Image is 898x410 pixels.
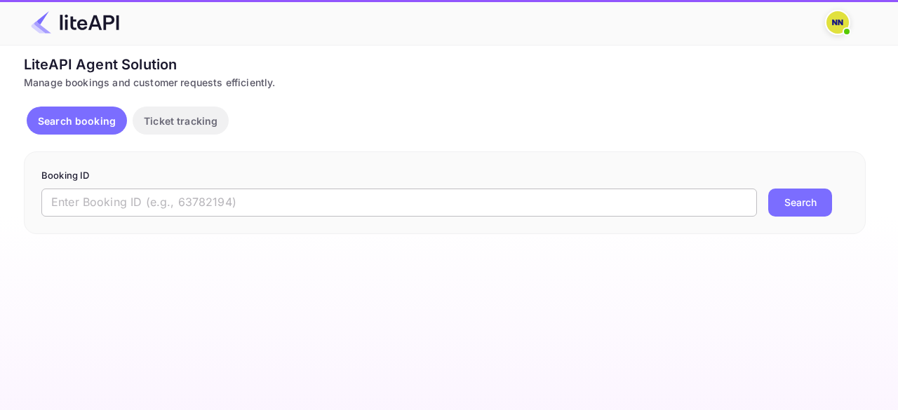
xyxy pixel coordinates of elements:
p: Search booking [38,114,116,128]
div: LiteAPI Agent Solution [24,54,866,75]
img: N/A N/A [826,11,849,34]
input: Enter Booking ID (e.g., 63782194) [41,189,757,217]
img: LiteAPI Logo [31,11,119,34]
button: Search [768,189,832,217]
div: Manage bookings and customer requests efficiently. [24,75,866,90]
p: Booking ID [41,169,848,183]
p: Ticket tracking [144,114,217,128]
